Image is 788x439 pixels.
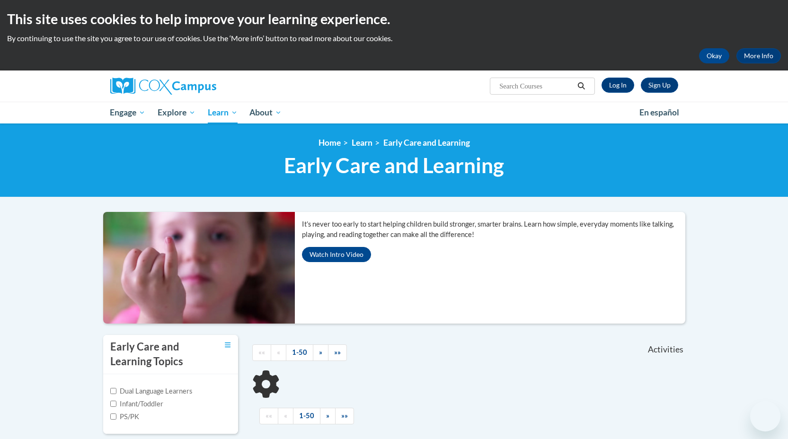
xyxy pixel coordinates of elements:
[104,102,152,123] a: Engage
[271,344,286,361] a: Previous
[110,340,200,369] h3: Early Care and Learning Topics
[334,348,341,356] span: »»
[319,348,322,356] span: »
[313,344,328,361] a: Next
[277,348,280,356] span: «
[352,138,372,148] a: Learn
[278,408,293,424] a: Previous
[284,153,504,178] span: Early Care and Learning
[110,413,116,420] input: Checkbox for Options
[326,412,329,420] span: »
[341,412,348,420] span: »»
[750,401,780,431] iframe: Button to launch messaging window
[110,412,139,422] label: PS/PK
[293,408,320,424] a: 1-50
[641,78,678,93] a: Register
[110,388,116,394] input: Checkbox for Options
[110,386,192,396] label: Dual Language Learners
[302,219,685,240] p: It’s never too early to start helping children build stronger, smarter brains. Learn how simple, ...
[602,78,634,93] a: Log In
[249,107,282,118] span: About
[284,412,287,420] span: «
[259,408,278,424] a: Begining
[319,138,341,148] a: Home
[498,80,574,92] input: Search Courses
[286,344,313,361] a: 1-50
[110,107,145,118] span: Engage
[110,78,290,95] a: Cox Campus
[335,408,354,424] a: End
[96,102,692,123] div: Main menu
[266,412,272,420] span: ««
[736,48,781,63] a: More Info
[258,348,265,356] span: ««
[110,78,216,95] img: Cox Campus
[243,102,288,123] a: About
[208,107,238,118] span: Learn
[151,102,202,123] a: Explore
[383,138,470,148] a: Early Care and Learning
[574,80,588,92] button: Search
[252,344,271,361] a: Begining
[110,401,116,407] input: Checkbox for Options
[225,340,231,350] a: Toggle collapse
[639,107,679,117] span: En español
[633,103,685,123] a: En español
[7,9,781,28] h2: This site uses cookies to help improve your learning experience.
[320,408,336,424] a: Next
[302,247,371,262] button: Watch Intro Video
[699,48,729,63] button: Okay
[202,102,244,123] a: Learn
[7,33,781,44] p: By continuing to use the site you agree to our use of cookies. Use the ‘More info’ button to read...
[158,107,195,118] span: Explore
[110,399,163,409] label: Infant/Toddler
[648,344,683,355] span: Activities
[328,344,347,361] a: End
